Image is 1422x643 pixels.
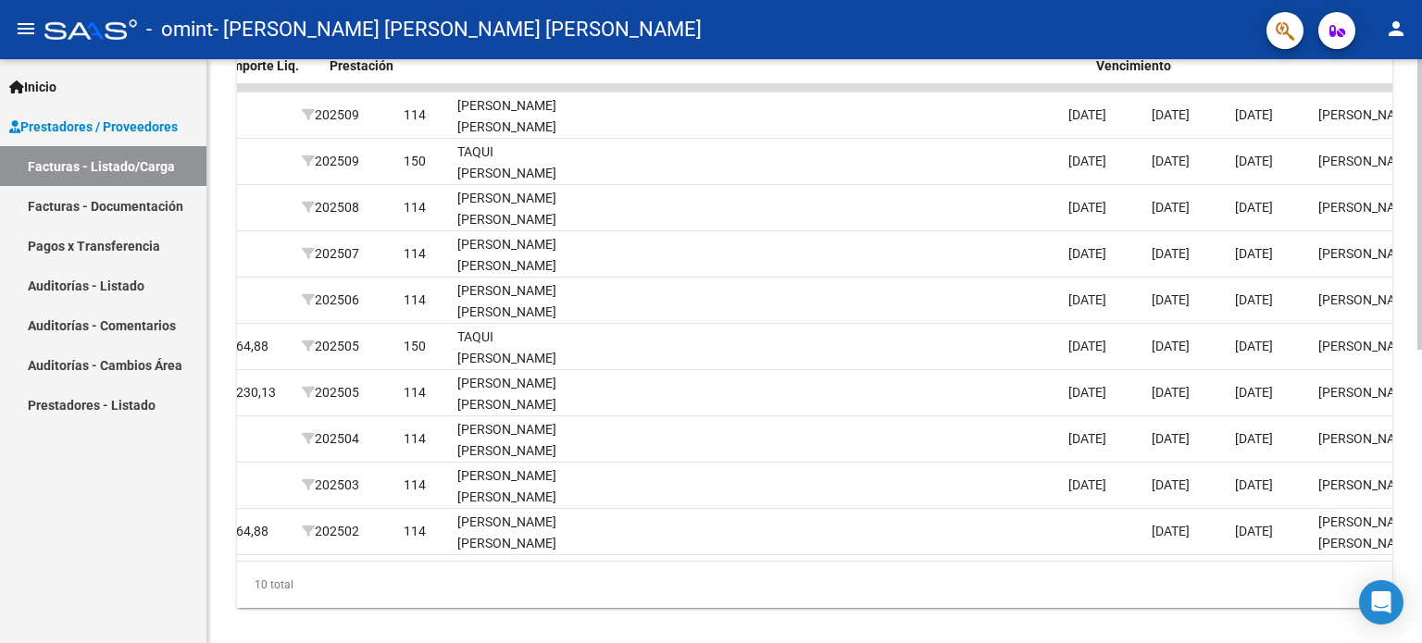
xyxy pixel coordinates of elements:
[1318,292,1417,307] span: [PERSON_NAME]
[9,77,56,97] span: Inicio
[404,243,426,265] div: 114
[146,9,213,50] span: - omint
[1068,431,1106,446] span: [DATE]
[9,117,178,137] span: Prestadores / Proveedores
[302,246,359,261] span: 202507
[1235,385,1273,400] span: [DATE]
[1359,580,1403,624] div: Open Intercom Messenger
[404,521,426,542] div: 114
[1089,25,1172,106] datatable-header-cell: Fecha Vencimiento
[1152,154,1190,168] span: [DATE]
[1318,431,1417,446] span: [PERSON_NAME]
[1152,339,1190,353] span: [DATE]
[1235,107,1273,122] span: [DATE]
[1068,339,1106,353] span: [DATE]
[1172,25,1255,106] datatable-header-cell: Fecha Confimado
[237,562,1392,608] div: 10 total
[1068,385,1106,400] span: [DATE]
[404,197,426,218] div: 114
[302,524,359,538] span: 202502
[1152,477,1190,492] span: [DATE]
[1318,514,1417,550] span: [PERSON_NAME] [PERSON_NAME]
[302,107,359,122] span: 202509
[322,25,424,106] datatable-header-cell: Período Prestación
[1068,246,1106,261] span: [DATE]
[457,280,591,343] div: [PERSON_NAME] [PERSON_NAME] 27571109420
[478,25,626,106] datatable-header-cell: Afiliado
[457,373,591,436] div: [PERSON_NAME] [PERSON_NAME] 27571109420
[1318,154,1417,168] span: [PERSON_NAME]
[404,382,426,403] div: 114
[1068,154,1106,168] span: [DATE]
[1235,431,1273,446] span: [DATE]
[302,154,359,168] span: 202509
[1235,292,1273,307] span: [DATE]
[302,339,359,353] span: 202505
[15,18,37,40] mat-icon: menu
[302,431,359,446] span: 202504
[1318,477,1417,492] span: [PERSON_NAME]
[1318,385,1417,400] span: [PERSON_NAME]
[302,292,359,307] span: 202506
[1068,200,1106,215] span: [DATE]
[1235,200,1273,215] span: [DATE]
[424,25,478,106] datatable-header-cell: Legajo
[1096,37,1171,73] span: Fecha Vencimiento
[404,290,426,311] div: 114
[857,25,1089,106] datatable-header-cell: Comentario Obra Social
[228,37,299,73] span: Integracion Importe Liq.
[1235,524,1273,538] span: [DATE]
[404,105,426,126] div: 114
[1235,477,1273,492] span: [DATE]
[302,200,359,215] span: 202508
[1318,339,1417,353] span: [PERSON_NAME]
[457,234,591,297] div: [PERSON_NAME] [PERSON_NAME] 27571109420
[1318,200,1417,215] span: [PERSON_NAME]
[302,385,359,400] span: 202505
[330,37,393,73] span: Período Prestación
[457,465,591,528] div: [PERSON_NAME] [PERSON_NAME] 27571109420
[1152,524,1190,538] span: [DATE]
[1152,431,1190,446] span: [DATE]
[1235,339,1273,353] span: [DATE]
[1152,107,1190,122] span: [DATE]
[302,477,359,492] span: 202503
[200,385,276,400] span: $ 408.230,13
[457,142,591,204] div: TAQUI [PERSON_NAME] 20578199293
[626,25,857,106] datatable-header-cell: Comentario Prestador / Gerenciador
[1152,385,1190,400] span: [DATE]
[1068,477,1106,492] span: [DATE]
[1255,25,1339,106] datatable-header-cell: Creado
[457,419,591,482] div: [PERSON_NAME] [PERSON_NAME] 27571109420
[1318,246,1417,261] span: [PERSON_NAME]
[404,428,426,450] div: 114
[1318,107,1417,122] span: [PERSON_NAME]
[213,9,702,50] span: - [PERSON_NAME] [PERSON_NAME] [PERSON_NAME]
[457,327,591,390] div: TAQUI [PERSON_NAME] 20578199293
[1068,292,1106,307] span: [DATE]
[1235,246,1273,261] span: [DATE]
[1152,246,1190,261] span: [DATE]
[404,475,426,496] div: 114
[457,95,591,158] div: [PERSON_NAME] [PERSON_NAME] 27571109420
[404,336,426,357] div: 150
[1152,200,1190,215] span: [DATE]
[457,512,591,575] div: [PERSON_NAME] [PERSON_NAME] 27571109420
[404,151,426,172] div: 150
[220,25,322,106] datatable-header-cell: Integracion Importe Liq.
[1152,292,1190,307] span: [DATE]
[1385,18,1407,40] mat-icon: person
[1235,154,1273,168] span: [DATE]
[457,188,591,251] div: [PERSON_NAME] [PERSON_NAME] 27571109420
[1068,107,1106,122] span: [DATE]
